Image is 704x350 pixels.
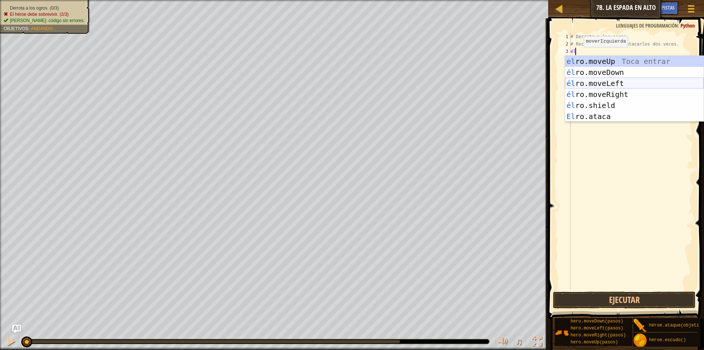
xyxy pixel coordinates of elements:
button: Pregúntale a la IA [12,325,21,333]
font: Objetivos [4,26,28,31]
font: : [28,26,29,31]
li: Derrota a los ogros. [4,5,85,11]
button: Ejecutar [553,292,696,308]
li: Bono: código sin errores. [4,18,85,24]
font: Lenguajes de programación [616,22,678,29]
li: El héroe debe sobrevivir. [4,11,85,18]
font: 1 [566,34,568,39]
button: Pregúntale a la IA [610,1,658,15]
button: Ajustar el volumen [496,335,510,350]
font: 3 [566,49,568,54]
font: : [678,22,679,29]
font: hero.moveDown(pasos) [571,319,623,324]
font: Pistas [661,4,675,11]
button: Ctrl + P: Pausa [4,335,18,350]
font: hero.moveLeft(pasos) [571,326,623,331]
button: ♫ [514,335,527,350]
img: portrait.png [633,319,647,333]
font: héroe.escudo() [649,338,686,343]
font: [PERSON_NAME]: código sin errores. [10,18,85,23]
font: hero.moveUp(pasos) [571,340,618,345]
font: 2 [566,42,568,47]
button: Mostrar menú de juego [682,1,700,19]
font: Python [681,22,695,29]
font: Andando... [31,26,56,31]
img: portrait.png [633,333,647,347]
font: Pregúntale a la IA [614,4,654,11]
code: moverIzquierda [586,39,626,44]
font: ♫ [516,336,523,347]
font: El héroe debe sobrevivir. (2/3) [10,12,69,17]
img: portrait.png [555,326,569,340]
font: hero.moveRight(pasos) [571,333,626,338]
button: Cambia a pantalla completa. [530,335,544,350]
font: Derrota a los ogros. (0/3) [10,6,59,11]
